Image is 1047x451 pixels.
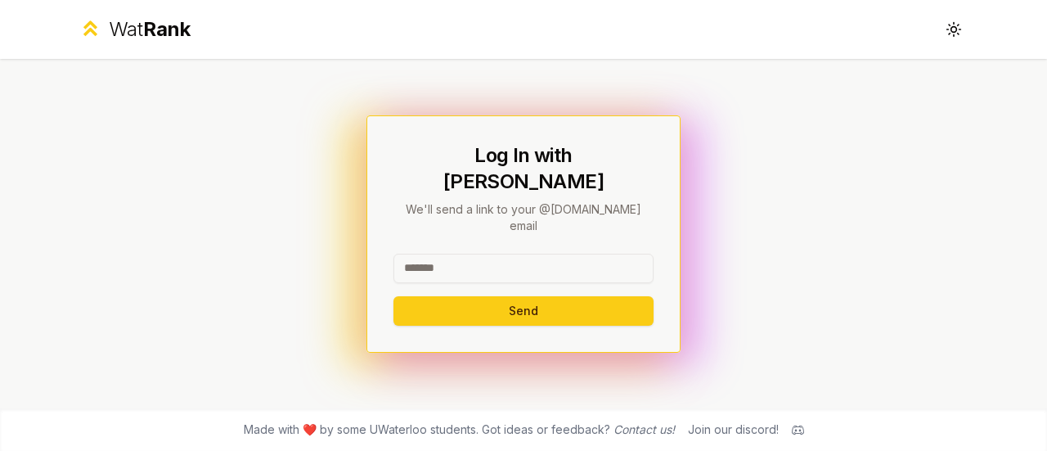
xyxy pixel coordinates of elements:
span: Rank [143,17,191,41]
a: Contact us! [613,422,675,436]
a: WatRank [79,16,191,43]
button: Send [393,296,654,326]
div: Join our discord! [688,422,779,438]
p: We'll send a link to your @[DOMAIN_NAME] email [393,201,654,234]
div: Wat [109,16,191,43]
h1: Log In with [PERSON_NAME] [393,142,654,195]
span: Made with ❤️ by some UWaterloo students. Got ideas or feedback? [244,422,675,438]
